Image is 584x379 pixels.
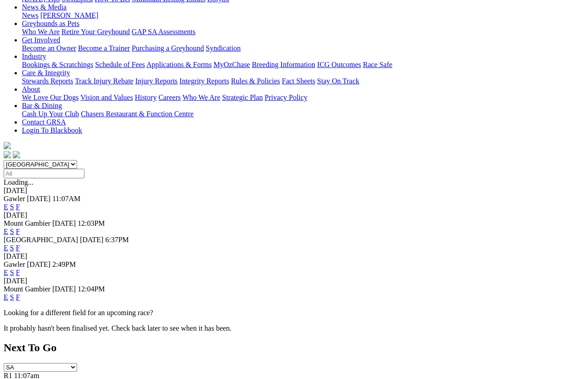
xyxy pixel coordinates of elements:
[22,61,580,69] div: Industry
[4,203,8,211] a: E
[10,269,14,276] a: S
[27,195,51,202] span: [DATE]
[22,93,78,101] a: We Love Our Dogs
[135,77,177,85] a: Injury Reports
[4,342,580,354] h2: Next To Go
[10,293,14,301] a: S
[22,77,580,85] div: Care & Integrity
[22,102,62,109] a: Bar & Dining
[4,228,8,235] a: E
[182,93,220,101] a: Who We Are
[95,61,145,68] a: Schedule of Fees
[214,61,250,68] a: MyOzChase
[10,203,14,211] a: S
[22,11,580,20] div: News & Media
[78,285,105,293] span: 12:04PM
[52,260,76,268] span: 2:49PM
[75,77,133,85] a: Track Injury Rebate
[78,44,130,52] a: Become a Trainer
[16,228,20,235] a: F
[22,61,93,68] a: Bookings & Scratchings
[4,151,11,158] img: facebook.svg
[4,309,580,317] p: Looking for a different field for an upcoming race?
[317,77,359,85] a: Stay On Track
[146,61,212,68] a: Applications & Forms
[4,169,84,178] input: Select date
[22,52,46,60] a: Industry
[62,28,130,36] a: Retire Your Greyhound
[265,93,308,101] a: Privacy Policy
[16,293,20,301] a: F
[52,195,81,202] span: 11:07AM
[22,118,66,126] a: Contact GRSA
[4,324,232,332] partial: It probably hasn't been finalised yet. Check back later to see when it has been.
[4,252,580,260] div: [DATE]
[132,44,204,52] a: Purchasing a Greyhound
[81,110,193,118] a: Chasers Restaurant & Function Centre
[22,85,40,93] a: About
[4,142,11,149] img: logo-grsa-white.png
[22,110,580,118] div: Bar & Dining
[22,69,70,77] a: Care & Integrity
[22,28,60,36] a: Who We Are
[13,151,20,158] img: twitter.svg
[105,236,129,244] span: 6:37PM
[4,178,33,186] span: Loading...
[4,244,8,252] a: E
[4,277,580,285] div: [DATE]
[4,211,580,219] div: [DATE]
[22,110,79,118] a: Cash Up Your Club
[4,236,78,244] span: [GEOGRAPHIC_DATA]
[22,44,76,52] a: Become an Owner
[22,77,73,85] a: Stewards Reports
[10,228,14,235] a: S
[4,219,51,227] span: Mount Gambier
[80,93,133,101] a: Vision and Values
[52,285,76,293] span: [DATE]
[4,269,8,276] a: E
[4,260,25,268] span: Gawler
[22,3,67,11] a: News & Media
[80,236,104,244] span: [DATE]
[22,11,38,19] a: News
[158,93,181,101] a: Careers
[4,285,51,293] span: Mount Gambier
[40,11,98,19] a: [PERSON_NAME]
[282,77,315,85] a: Fact Sheets
[22,20,79,27] a: Greyhounds as Pets
[52,219,76,227] span: [DATE]
[27,260,51,268] span: [DATE]
[22,93,580,102] div: About
[22,126,82,134] a: Login To Blackbook
[252,61,315,68] a: Breeding Information
[16,244,20,252] a: F
[16,203,20,211] a: F
[78,219,105,227] span: 12:03PM
[317,61,361,68] a: ICG Outcomes
[222,93,263,101] a: Strategic Plan
[231,77,280,85] a: Rules & Policies
[22,28,580,36] div: Greyhounds as Pets
[132,28,196,36] a: GAP SA Assessments
[22,44,580,52] div: Get Involved
[206,44,240,52] a: Syndication
[179,77,229,85] a: Integrity Reports
[10,244,14,252] a: S
[4,187,580,195] div: [DATE]
[4,195,25,202] span: Gawler
[16,269,20,276] a: F
[363,61,392,68] a: Race Safe
[4,293,8,301] a: E
[135,93,156,101] a: History
[22,36,60,44] a: Get Involved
